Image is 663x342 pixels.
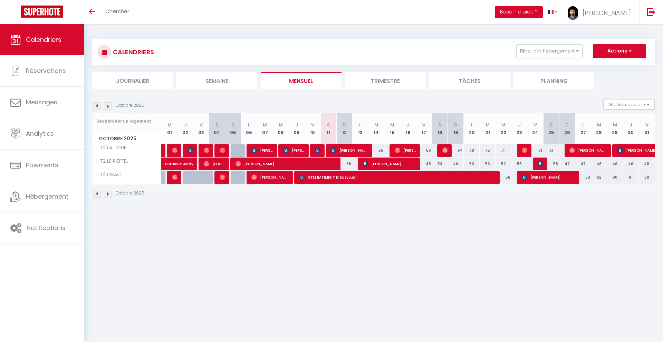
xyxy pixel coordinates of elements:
[184,122,187,128] abbr: J
[263,122,267,128] abbr: M
[522,171,575,184] span: [PERSON_NAME]
[204,157,225,170] span: [PERSON_NAME]
[647,8,655,16] img: logout
[522,144,527,157] span: [PERSON_NAME]
[639,113,655,144] th: 31
[283,144,304,157] span: [PERSON_NAME]
[496,113,511,144] th: 22
[94,144,128,152] span: T2 LA TOUR
[495,6,543,18] button: Besoin d'aide ?
[559,158,575,170] div: 47
[603,99,655,110] button: Gestion des prix
[543,158,559,170] div: 58
[167,122,172,128] abbr: M
[464,113,480,144] th: 20
[568,6,578,20] img: ...
[273,113,289,144] th: 08
[593,44,646,58] button: Actions
[111,44,154,60] h3: CALENDRIERS
[26,161,58,169] span: Paiements
[639,171,655,184] div: 59
[591,171,607,184] div: 62
[331,144,368,157] span: [PERSON_NAME]
[343,122,346,128] abbr: D
[448,113,464,144] th: 19
[416,144,432,157] div: 56
[257,113,273,144] th: 07
[299,171,495,184] span: GTM BATIMENT El basyouni
[543,113,559,144] th: 25
[422,122,425,128] abbr: V
[193,113,209,144] th: 03
[345,72,426,89] li: Trimestre
[486,122,490,128] abbr: M
[311,122,314,128] abbr: V
[623,158,639,170] div: 46
[591,158,607,170] div: 48
[432,113,448,144] th: 18
[527,144,543,157] div: 61
[26,192,68,201] span: Hébergement
[384,113,400,144] th: 15
[92,72,173,89] li: Journalier
[27,224,66,232] span: Notifications
[623,113,639,144] th: 30
[607,113,623,144] th: 29
[177,113,193,144] th: 02
[94,158,130,165] span: T2 LE RIEFFEL
[172,144,177,157] span: [PERSON_NAME]
[165,154,197,167] span: Durassier Jordy
[209,113,225,144] th: 04
[407,122,410,128] abbr: J
[511,158,527,170] div: 55
[116,102,144,109] p: Octobre 2025
[248,122,250,128] abbr: L
[613,122,617,128] abbr: M
[336,113,352,144] th: 12
[645,122,648,128] abbr: V
[448,158,464,170] div: 46
[639,158,655,170] div: 48
[352,113,368,144] th: 13
[96,115,157,127] input: Rechercher un logement...
[575,158,591,170] div: 47
[162,113,177,144] th: 01
[496,158,511,170] div: 52
[395,144,416,157] span: [PERSON_NAME]
[162,144,165,157] a: [PERSON_NAME]
[188,144,193,157] span: [PERSON_NAME] [PERSON_NAME]
[94,171,123,179] span: T2 L’ISAC
[513,72,594,89] li: Planning
[320,113,336,144] th: 11
[295,122,298,128] abbr: J
[607,158,623,170] div: 46
[251,171,288,184] span: [PERSON_NAME] Leblondel
[511,113,527,144] th: 23
[480,113,496,144] th: 21
[448,144,464,157] div: 64
[607,171,623,184] div: 60
[442,144,448,157] span: [PERSON_NAME]
[231,122,235,128] abbr: D
[261,72,342,89] li: Mensuel
[215,122,219,128] abbr: S
[305,113,320,144] th: 10
[390,122,394,128] abbr: M
[289,113,305,144] th: 09
[471,122,473,128] abbr: L
[21,6,63,18] img: Super Booking
[454,122,458,128] abbr: D
[543,144,559,157] div: 61
[172,171,177,184] span: [PERSON_NAME] Et [PERSON_NAME]
[550,122,553,128] abbr: S
[204,144,209,157] span: [PERSON_NAME]
[336,158,352,170] div: 38
[575,171,591,184] div: 63
[538,157,543,170] span: [PERSON_NAME]
[416,158,432,170] div: 48
[464,144,480,157] div: 78
[279,122,283,128] abbr: M
[162,158,177,171] a: Durassier Jordy
[432,158,448,170] div: 53
[368,113,384,144] th: 14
